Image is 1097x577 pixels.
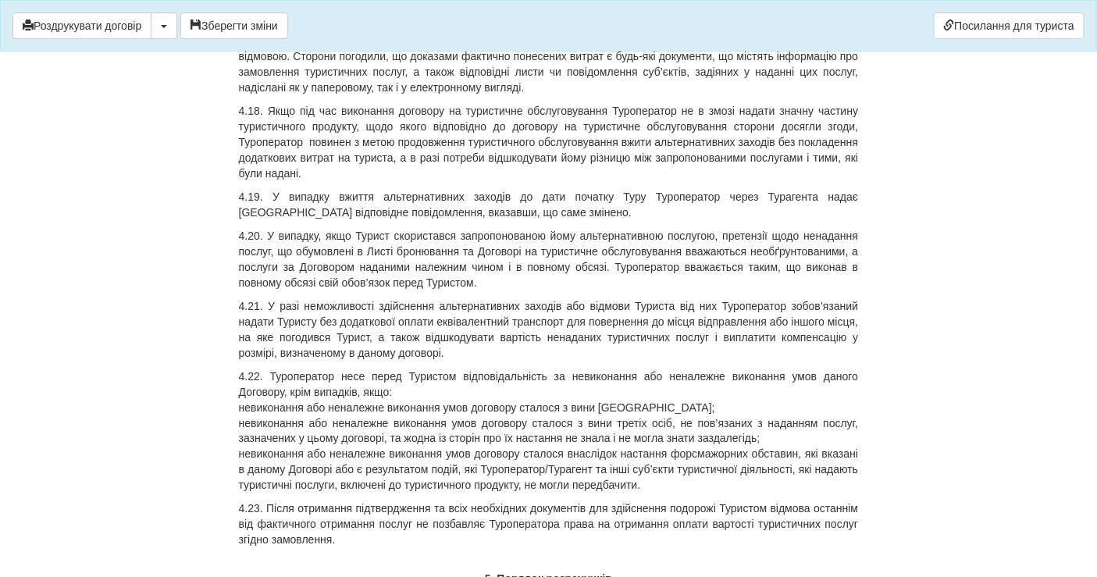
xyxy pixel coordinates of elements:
[239,103,859,181] p: 4.18. Якщо під час виконання договору на туристичне обслуговування Туроператор не в змозі надати ...
[239,298,859,361] p: 4.21. У разі неможливості здійснення альтернативних заходів або відмови Туриста від них Туроперат...
[239,17,859,95] p: 4.17. Турист вправі відмовитися від виконання договору на туристичне обслуговування до початку ту...
[239,228,859,290] p: 4.20. У випадку, якщо Турист скористався запропонованою йому альтернативною послугою, претензії щ...
[239,501,859,548] p: 4.23. Після отримання підтвердження та всіх необхідних документів для здійснення подорожі Туристо...
[239,369,859,493] p: 4.22. Туроператор несе перед Туристом відповідальність за невиконання або неналежне виконання умо...
[239,189,859,220] p: 4.19. У випадку вжиття альтернативних заходів до дати початку Туру Туроператор через Турагента на...
[180,12,288,39] button: Зберегти зміни
[12,12,151,39] button: Роздрукувати договір
[934,12,1085,39] a: Посилання для туриста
